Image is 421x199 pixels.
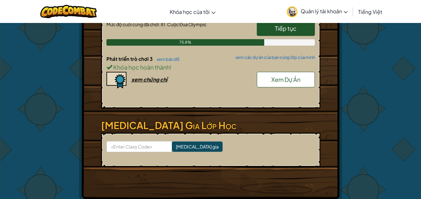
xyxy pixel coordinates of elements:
[106,76,167,83] a: xem chứng chỉ
[271,76,300,83] span: Xem Dự Án
[358,8,382,15] span: Tiếng Việt
[166,3,219,20] a: Khóa học của tôi
[106,39,265,46] div: 75.8%
[159,21,160,27] span: :
[112,63,170,71] span: Khóa học hoàn thành
[275,25,296,32] span: Tiếp tục
[232,55,315,60] a: xem các dự án của bạn cùng lớp của mình
[154,57,180,62] a: xem bản đồ
[170,8,210,15] span: Khóa học của tôi
[166,21,206,27] span: Cuộc Đua Olympic
[101,118,320,133] h3: [MEDICAL_DATA] Gia Lớp Học
[40,5,97,18] img: CodeCombat logo
[284,1,351,22] a: Quản lý tài khoản
[160,21,166,27] span: 81.
[355,3,386,20] a: Tiếng Việt
[106,141,172,152] input: <Enter Class Code>
[170,63,171,71] span: !
[301,8,348,15] span: Quản lý tài khoản
[106,21,159,27] span: Mức độ cuối cùng đã chơi
[106,56,154,62] span: Phát triển trò chơi 3
[172,141,223,152] input: [MEDICAL_DATA] gia
[287,6,297,17] img: avatar
[131,76,167,83] div: xem chứng chỉ
[106,72,126,89] img: certificate-icon.png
